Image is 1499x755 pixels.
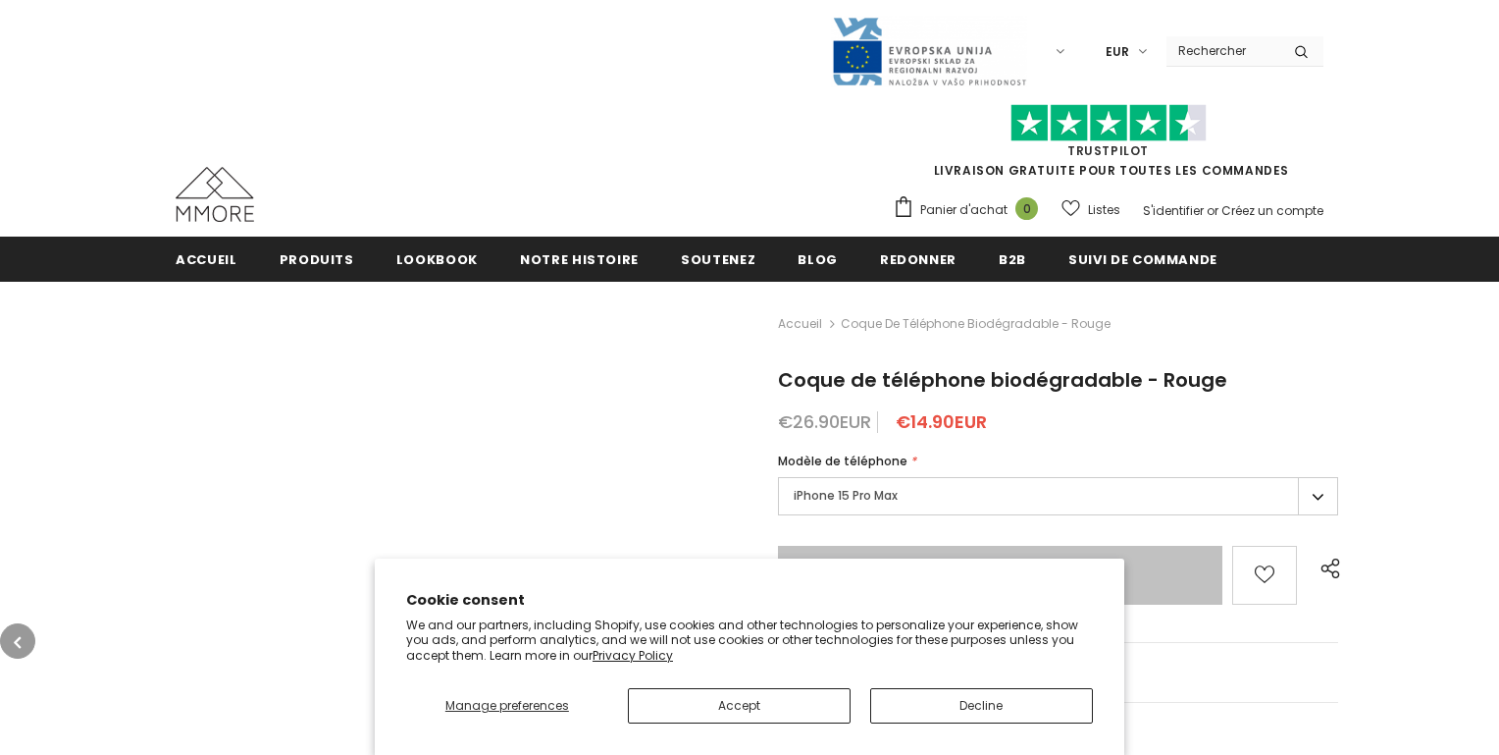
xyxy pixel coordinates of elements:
span: Panier d'achat [920,200,1008,220]
span: Modèle de téléphone [778,453,907,469]
button: Decline [870,688,1093,724]
span: or [1207,202,1218,219]
a: S'identifier [1143,202,1204,219]
a: Panier d'achat 0 [893,195,1048,225]
span: Lookbook [396,250,478,269]
button: Accept [628,688,851,724]
a: Créez un compte [1221,202,1323,219]
a: Privacy Policy [593,647,673,664]
a: Blog [798,237,838,281]
a: Accueil [778,312,822,336]
a: Lookbook [396,237,478,281]
span: Accueil [176,250,237,269]
a: Notre histoire [520,237,639,281]
a: TrustPilot [1067,142,1149,159]
span: Blog [798,250,838,269]
span: soutenez [681,250,755,269]
span: Redonner [880,250,956,269]
span: Notre histoire [520,250,639,269]
a: Produits [280,237,354,281]
span: Suivi de commande [1068,250,1217,269]
span: LIVRAISON GRATUITE POUR TOUTES LES COMMANDES [893,113,1323,179]
span: Coque de téléphone biodégradable - Rouge [841,312,1111,336]
span: Coque de téléphone biodégradable - Rouge [778,366,1227,394]
span: EUR [1106,42,1129,62]
input: Search Site [1166,36,1279,65]
span: B2B [999,250,1026,269]
label: iPhone 15 Pro Max [778,477,1338,515]
img: Cas MMORE [176,167,254,222]
a: Redonner [880,237,956,281]
span: Listes [1088,200,1120,220]
a: soutenez [681,237,755,281]
a: B2B [999,237,1026,281]
span: 0 [1015,197,1038,220]
p: We and our partners, including Shopify, use cookies and other technologies to personalize your ex... [406,618,1093,664]
a: Suivi de commande [1068,237,1217,281]
h2: Cookie consent [406,590,1093,611]
span: €14.90EUR [896,409,987,434]
span: Manage preferences [445,697,569,714]
input: Sold Out [778,546,1221,605]
a: Listes [1061,192,1120,227]
a: Javni Razpis [831,42,1027,59]
button: Manage preferences [406,688,608,724]
img: Faites confiance aux étoiles pilotes [1010,104,1207,142]
span: Produits [280,250,354,269]
a: Accueil [176,237,237,281]
span: €26.90EUR [778,409,871,434]
img: Javni Razpis [831,16,1027,87]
